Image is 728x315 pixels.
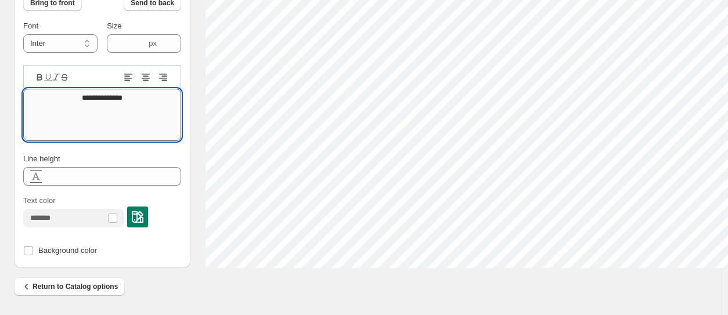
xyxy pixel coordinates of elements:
[21,281,118,292] span: Return to Catalog options
[23,21,38,30] span: Font
[38,246,97,255] span: Background color
[23,196,56,205] span: Text color
[107,21,121,30] span: Size
[23,154,60,163] span: Line height
[149,39,157,48] span: px
[132,211,143,223] img: colorPickerImg
[14,277,125,296] button: Return to Catalog options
